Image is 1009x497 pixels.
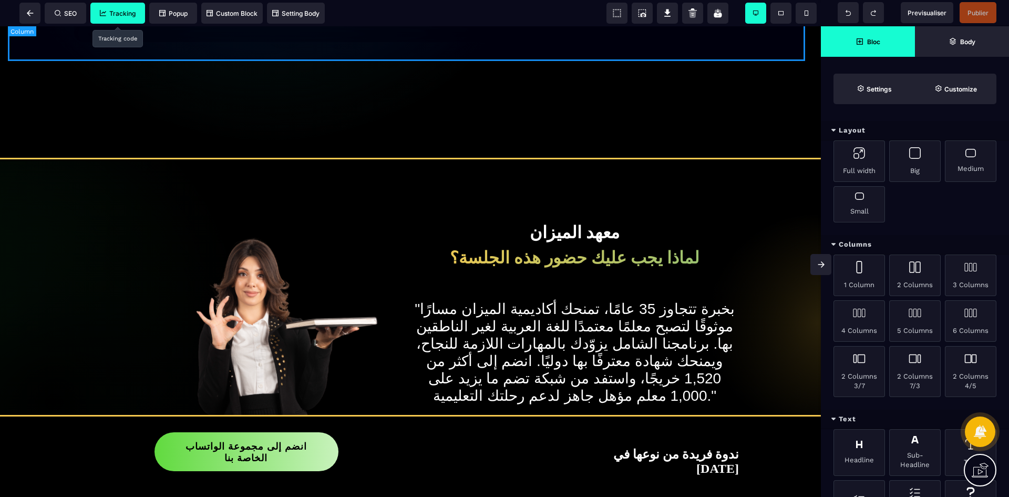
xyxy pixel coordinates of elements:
span: Settings [833,74,915,104]
div: Text [945,429,996,476]
div: Small [833,186,885,222]
span: View components [606,3,627,24]
strong: Body [960,38,975,46]
div: Big [889,140,941,182]
h1: لماذا يجب عليك حضور هذه الجلسة؟ [410,221,739,261]
div: Medium [945,140,996,182]
span: Preview [901,2,953,23]
text: "بخبرة تتجاوز 35 عامًا، تمنحك أكاديمية الميزان مسارًا موثوقًا لتصبح معلمًا معتمدًا للغة العربية ل... [410,271,739,414]
img: e15a5d2dd7aa6b1bc2c08a8513cea13e_female-teacher-making-ok-sign-while-holding-book-Photoroom.png [82,188,410,408]
div: Headline [833,429,885,476]
div: 2 Columns 7/3 [889,346,941,397]
span: Publier [967,9,989,17]
div: 2 Columns [889,255,941,296]
div: 2 Columns 3/7 [833,346,885,397]
span: Open Layer Manager [915,26,1009,57]
div: 4 Columns [833,300,885,342]
button: انضم إلى مجموعة الواتساب الخاصة بنا [155,406,338,445]
strong: Bloc [867,38,880,46]
span: Screenshot [632,3,653,24]
div: Sub-Headline [889,429,941,476]
span: Open Style Manager [915,74,996,104]
span: Popup [159,9,188,17]
h1: معهد الميزان [410,191,739,221]
span: Tracking [100,9,136,17]
div: 3 Columns [945,255,996,296]
div: Layout [821,121,1009,140]
div: Columns [821,235,1009,255]
span: Setting Body [272,9,320,17]
span: Open Blocks [821,26,915,57]
span: Previsualiser [908,9,946,17]
div: Text [821,410,1009,429]
div: 5 Columns [889,300,941,342]
strong: Settings [867,85,892,93]
strong: Customize [944,85,977,93]
div: Full width [833,140,885,182]
span: SEO [55,9,77,17]
div: 2 Columns 4/5 [945,346,996,397]
div: 6 Columns [945,300,996,342]
div: 1 Column [833,255,885,296]
h2: ندوة فريدة من نوعها في [DATE] [410,415,739,455]
span: Custom Block [207,9,258,17]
